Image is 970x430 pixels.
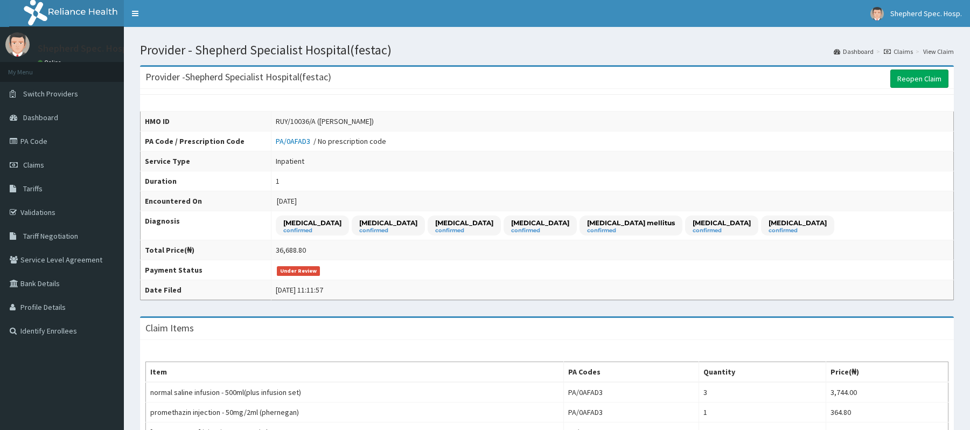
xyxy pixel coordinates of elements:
td: 3 [699,382,826,403]
small: confirmed [359,228,417,233]
h3: Claim Items [145,323,194,333]
div: RUY/10036/A ([PERSON_NAME]) [276,116,374,127]
div: / No prescription code [276,136,386,147]
small: confirmed [587,228,675,233]
th: Quantity [699,362,826,383]
a: Dashboard [834,47,874,56]
td: 1 [699,403,826,422]
a: Online [38,59,64,66]
div: Inpatient [276,156,304,167]
small: confirmed [693,228,751,233]
a: Claims [884,47,913,56]
div: [DATE] 11:11:57 [276,285,323,295]
small: confirmed [435,228,493,233]
p: [MEDICAL_DATA] [283,218,341,227]
img: User Image [5,32,30,57]
p: [MEDICAL_DATA] [511,218,569,227]
a: PA/0AFAD3 [276,136,313,146]
div: 1 [276,176,280,186]
td: PA/0AFAD3 [564,403,699,422]
span: Tariffs [23,184,43,193]
h3: Provider - Shepherd Specialist Hospital(festac) [145,72,331,82]
a: Reopen Claim [890,70,948,88]
span: Dashboard [23,113,58,122]
th: Diagnosis [141,211,271,240]
p: [MEDICAL_DATA] [693,218,751,227]
div: 36,688.80 [276,245,306,255]
th: Item [146,362,564,383]
small: confirmed [511,228,569,233]
th: Encountered On [141,191,271,211]
th: Service Type [141,151,271,171]
span: Shepherd Spec. Hosp. [890,9,962,18]
th: HMO ID [141,112,271,131]
td: PA/0AFAD3 [564,382,699,403]
p: [MEDICAL_DATA] [769,218,827,227]
span: Tariff Negotiation [23,231,78,241]
td: normal saline infusion - 500ml(plus infusion set) [146,382,564,403]
small: confirmed [283,228,341,233]
td: 364.80 [826,403,948,422]
span: [DATE] [277,196,297,206]
img: User Image [870,7,884,20]
th: Total Price(₦) [141,240,271,260]
th: Price(₦) [826,362,948,383]
th: PA Code / Prescription Code [141,131,271,151]
p: [MEDICAL_DATA] mellitus [587,218,675,227]
th: Duration [141,171,271,191]
span: Under Review [277,266,320,276]
th: Payment Status [141,260,271,280]
th: PA Codes [564,362,699,383]
span: Switch Providers [23,89,78,99]
p: [MEDICAL_DATA] [359,218,417,227]
span: Claims [23,160,44,170]
p: Shepherd Spec. Hosp. [38,44,130,53]
td: promethazin injection - 50mg/2ml (phernegan) [146,403,564,422]
a: View Claim [923,47,954,56]
p: [MEDICAL_DATA] [435,218,493,227]
small: confirmed [769,228,827,233]
th: Date Filed [141,280,271,300]
h1: Provider - Shepherd Specialist Hospital(festac) [140,43,954,57]
td: 3,744.00 [826,382,948,403]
